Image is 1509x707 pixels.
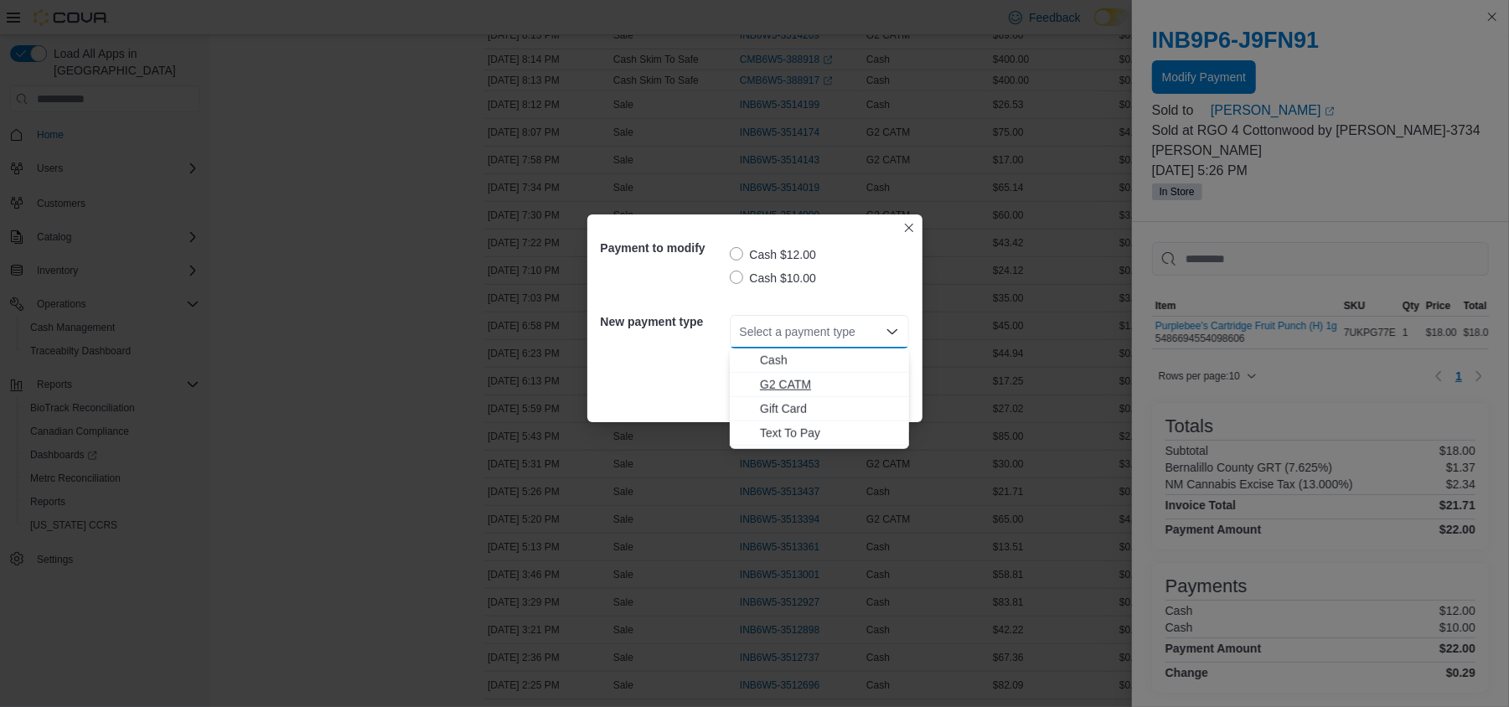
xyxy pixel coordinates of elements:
span: Gift Card [760,400,899,417]
h5: Payment to modify [601,231,726,265]
label: Cash $10.00 [730,268,816,288]
div: Choose from the following options [730,348,909,446]
button: Gift Card [730,397,909,421]
button: Closes this modal window [899,218,919,238]
span: Text To Pay [760,425,899,441]
button: Close list of options [886,325,899,338]
button: Text To Pay [730,421,909,446]
input: Accessible screen reader label [740,322,742,342]
button: G2 CATM [730,373,909,397]
span: Cash [760,352,899,369]
label: Cash $12.00 [730,245,816,265]
span: G2 CATM [760,376,899,393]
button: Cash [730,348,909,373]
h5: New payment type [601,305,726,338]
